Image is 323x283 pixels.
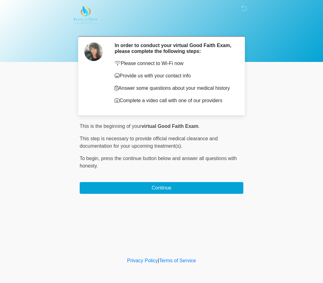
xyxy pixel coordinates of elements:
[84,42,103,61] img: Agent Avatar
[198,124,199,129] span: .
[80,136,218,149] span: This step is necessary to provide official medical clearance and documentation for your upcoming ...
[80,156,237,168] span: press the continue button below and answer all questions with honesty.
[73,5,97,25] img: Restore YOUth Med Spa Logo
[115,97,234,104] p: Complete a video call with one of our providers
[115,85,234,92] p: Answer some questions about your medical history
[115,60,234,67] p: Please connect to Wi-Fi now
[80,182,243,194] button: Continue
[141,124,198,129] strong: virtual Good Faith Exam
[127,258,158,263] a: Privacy Policy
[159,258,196,263] a: Terms of Service
[80,156,101,161] span: To begin,
[80,124,141,129] span: This is the beginning of your
[115,72,234,80] p: Provide us with your contact info
[115,42,234,54] h2: In order to conduct your virtual Good Faith Exam, please complete the following steps:
[158,258,159,263] a: |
